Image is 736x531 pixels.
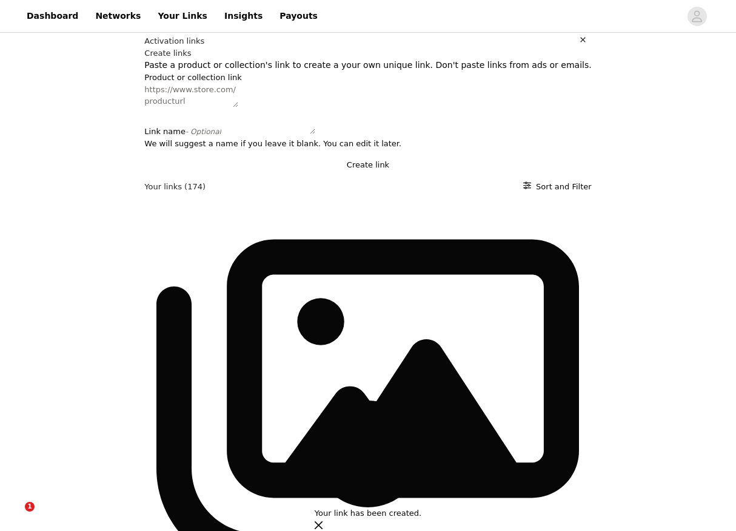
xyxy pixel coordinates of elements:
p: Paste a product or collection's link to create a your own unique link. Don't paste links from ads... [144,59,591,72]
label: Product or collection link [144,73,241,82]
div: We will suggest a name if you leave it blank. You can edit it later. [144,138,591,150]
h1: Activation links [144,35,204,47]
a: Payouts [272,2,325,30]
button: Create link [144,159,591,171]
a: Your Links [150,2,215,30]
a: Insights [217,2,270,30]
button: Sort and Filter [523,181,592,193]
h2: Your links (174) [144,181,206,193]
h2: Create links [144,47,591,59]
label: Link name [144,127,221,136]
span: 1 [25,502,35,512]
a: Networks [88,2,148,30]
div: avatar [691,7,703,26]
a: Dashboard [19,2,85,30]
span: - Optional [186,127,221,136]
